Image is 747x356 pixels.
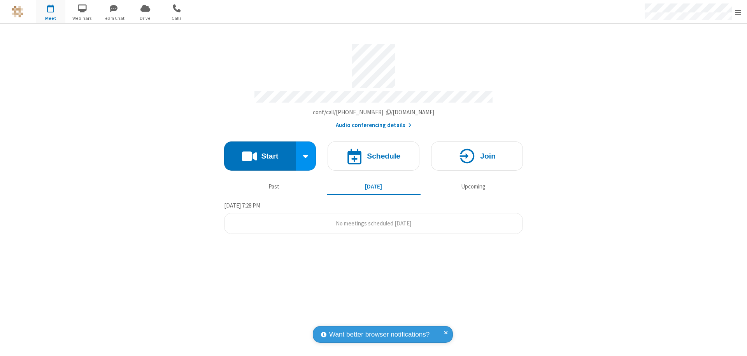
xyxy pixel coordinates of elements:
[426,179,520,194] button: Upcoming
[227,179,321,194] button: Past
[336,220,411,227] span: No meetings scheduled [DATE]
[224,38,523,130] section: Account details
[431,141,523,171] button: Join
[224,201,523,234] section: Today's Meetings
[12,6,23,17] img: QA Selenium DO NOT DELETE OR CHANGE
[728,336,741,351] iframe: Chat
[367,152,400,160] h4: Schedule
[224,202,260,209] span: [DATE] 7:28 PM
[99,15,128,22] span: Team Chat
[296,141,316,171] div: Start conference options
[313,108,435,117] button: Copy my meeting room linkCopy my meeting room link
[224,141,296,171] button: Start
[336,121,412,130] button: Audio conferencing details
[328,141,419,171] button: Schedule
[261,152,278,160] h4: Start
[36,15,65,22] span: Meet
[68,15,97,22] span: Webinars
[329,330,430,340] span: Want better browser notifications?
[480,152,496,160] h4: Join
[162,15,191,22] span: Calls
[327,179,421,194] button: [DATE]
[313,108,435,116] span: Copy my meeting room link
[131,15,160,22] span: Drive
